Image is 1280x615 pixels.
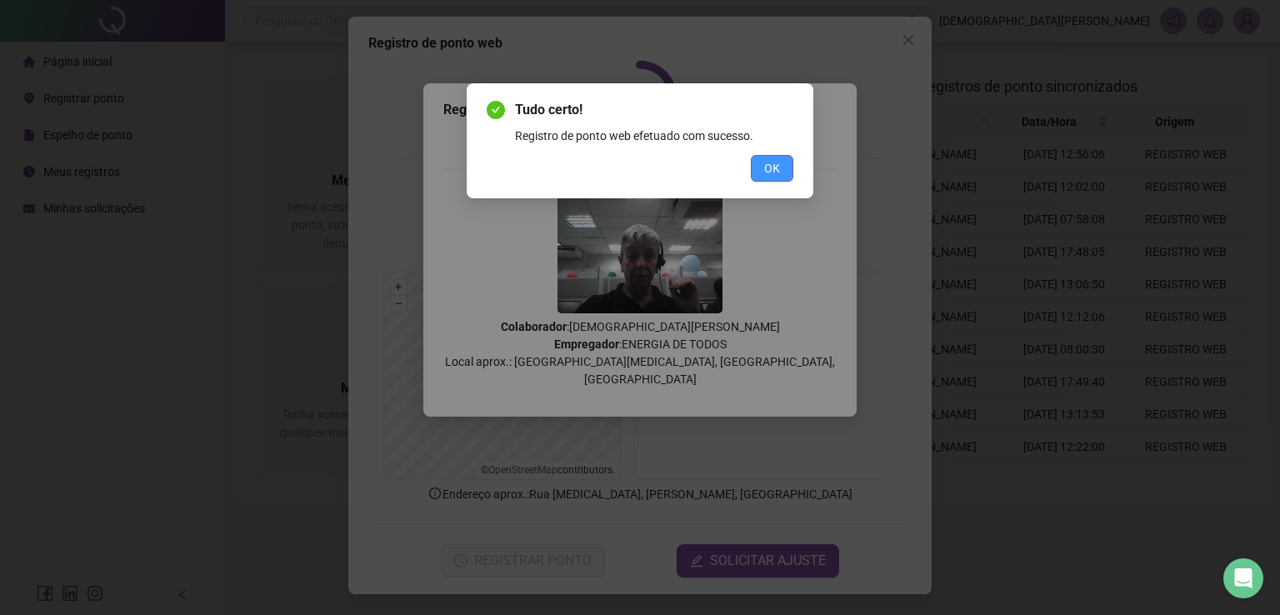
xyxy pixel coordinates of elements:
[487,101,505,119] span: check-circle
[515,127,793,145] div: Registro de ponto web efetuado com sucesso.
[751,155,793,182] button: OK
[1223,558,1263,598] div: Open Intercom Messenger
[764,159,780,177] span: OK
[515,100,793,120] span: Tudo certo!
